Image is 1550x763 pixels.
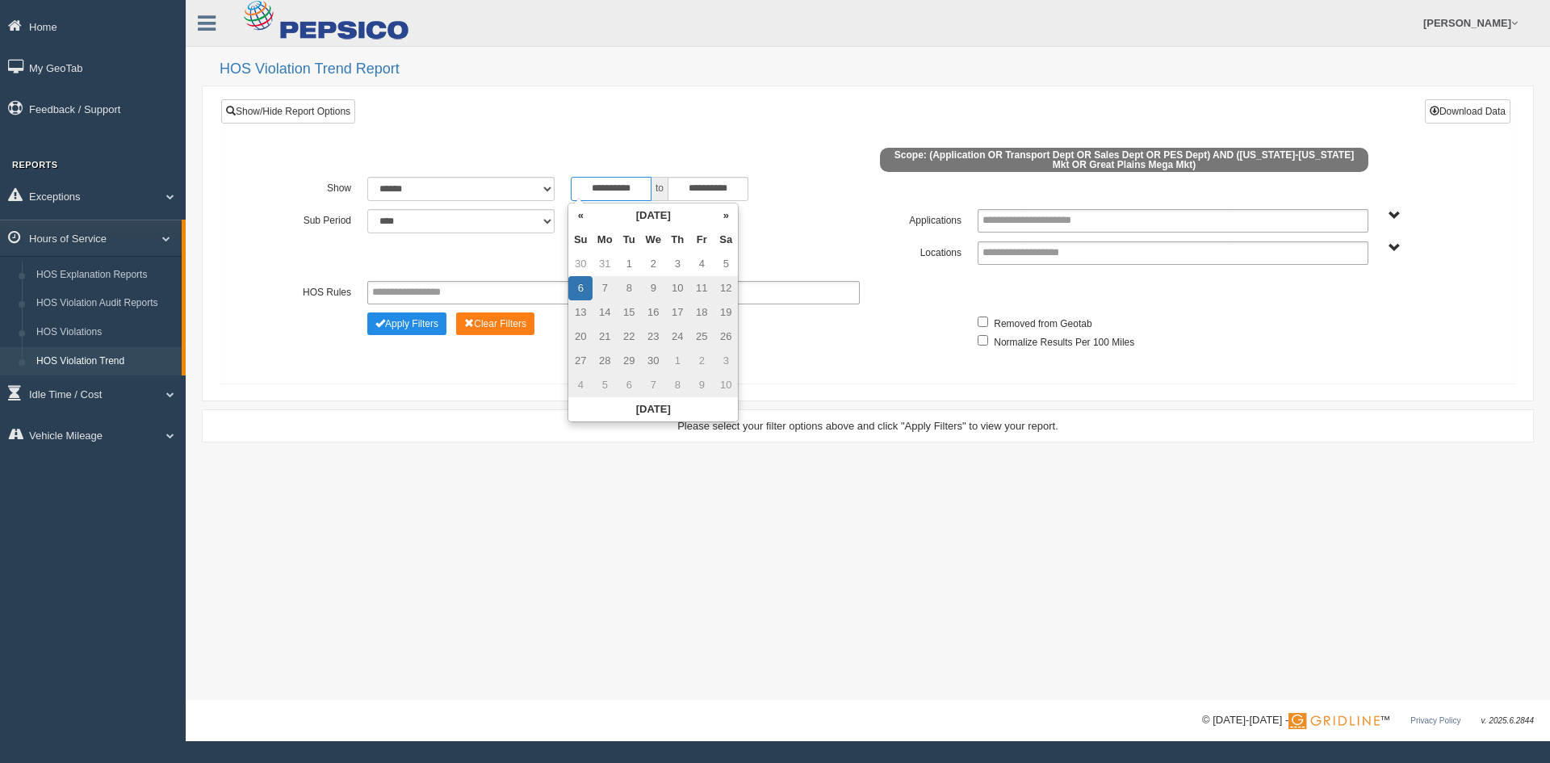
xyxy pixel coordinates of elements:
[568,228,593,252] th: Su
[568,300,593,325] td: 13
[617,276,641,300] td: 8
[456,312,534,335] button: Change Filter Options
[689,373,714,397] td: 9
[617,300,641,325] td: 15
[714,252,738,276] td: 5
[617,373,641,397] td: 6
[689,252,714,276] td: 4
[593,349,617,373] td: 28
[641,276,665,300] td: 9
[29,347,182,376] a: HOS Violation Trend
[593,203,714,228] th: [DATE]
[593,373,617,397] td: 5
[665,349,689,373] td: 1
[258,281,359,300] label: HOS Rules
[994,312,1091,332] label: Removed from Geotab
[689,300,714,325] td: 18
[868,241,970,261] label: Locations
[689,349,714,373] td: 2
[568,252,593,276] td: 30
[1288,713,1380,729] img: Gridline
[651,177,668,201] span: to
[994,331,1134,350] label: Normalize Results Per 100 Miles
[29,289,182,318] a: HOS Violation Audit Reports
[1202,712,1534,729] div: © [DATE]-[DATE] - ™
[593,276,617,300] td: 7
[714,300,738,325] td: 19
[665,276,689,300] td: 10
[689,228,714,252] th: Fr
[568,373,593,397] td: 4
[641,252,665,276] td: 2
[617,252,641,276] td: 1
[617,325,641,349] td: 22
[868,209,970,228] label: Applications
[714,228,738,252] th: Sa
[593,300,617,325] td: 14
[641,300,665,325] td: 16
[641,373,665,397] td: 7
[641,349,665,373] td: 30
[689,276,714,300] td: 11
[641,325,665,349] td: 23
[220,61,1534,78] h2: HOS Violation Trend Report
[665,252,689,276] td: 3
[568,349,593,373] td: 27
[641,228,665,252] th: We
[593,325,617,349] td: 21
[1481,716,1534,725] span: v. 2025.6.2844
[665,300,689,325] td: 17
[568,203,593,228] th: «
[568,397,738,421] th: [DATE]
[665,325,689,349] td: 24
[617,228,641,252] th: Tu
[617,349,641,373] td: 29
[665,373,689,397] td: 8
[714,276,738,300] td: 12
[880,148,1368,172] span: Scope: (Application OR Transport Dept OR Sales Dept OR PES Dept) AND ([US_STATE]-[US_STATE] Mkt O...
[714,349,738,373] td: 3
[714,373,738,397] td: 10
[568,325,593,349] td: 20
[714,325,738,349] td: 26
[29,261,182,290] a: HOS Explanation Reports
[568,276,593,300] td: 6
[593,252,617,276] td: 31
[258,177,359,196] label: Show
[216,418,1519,434] div: Please select your filter options above and click "Apply Filters" to view your report.
[29,318,182,347] a: HOS Violations
[1410,716,1460,725] a: Privacy Policy
[1425,99,1510,124] button: Download Data
[665,228,689,252] th: Th
[258,209,359,228] label: Sub Period
[714,203,738,228] th: »
[593,228,617,252] th: Mo
[367,312,446,335] button: Change Filter Options
[689,325,714,349] td: 25
[221,99,355,124] a: Show/Hide Report Options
